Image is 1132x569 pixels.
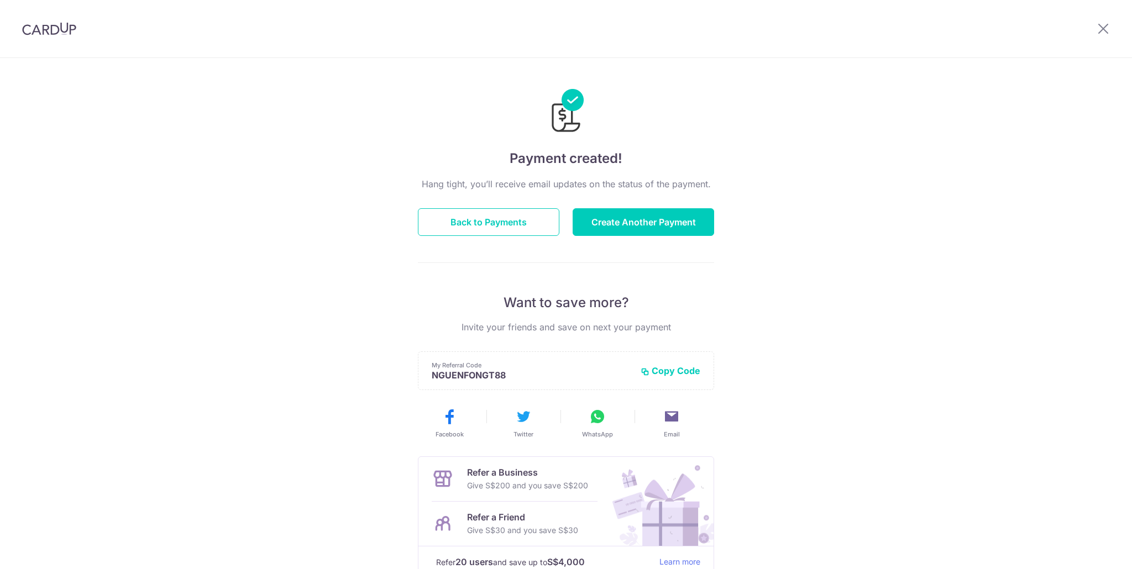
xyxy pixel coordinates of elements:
p: Hang tight, you’ll receive email updates on the status of the payment. [418,177,714,191]
p: Refer a Friend [467,510,578,524]
strong: S$4,000 [547,555,585,568]
p: Want to save more? [418,294,714,312]
button: Back to Payments [418,208,559,236]
p: Refer and save up to [436,555,651,569]
button: Email [639,408,704,439]
p: NGUENFONGT88 [432,370,632,381]
img: Refer [602,457,714,546]
img: CardUp [22,22,76,35]
button: Twitter [491,408,556,439]
span: Email [664,430,680,439]
p: Give S$200 and you save S$200 [467,479,588,492]
button: Create Another Payment [573,208,714,236]
p: Refer a Business [467,466,588,479]
p: My Referral Code [432,361,632,370]
p: Give S$30 and you save S$30 [467,524,578,537]
span: WhatsApp [582,430,613,439]
span: Twitter [513,430,533,439]
button: Copy Code [641,365,700,376]
button: WhatsApp [565,408,630,439]
p: Invite your friends and save on next your payment [418,320,714,334]
strong: 20 users [455,555,493,568]
img: Payments [548,89,584,135]
a: Learn more [659,555,700,569]
button: Facebook [417,408,482,439]
h4: Payment created! [418,149,714,168]
span: Facebook [436,430,464,439]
